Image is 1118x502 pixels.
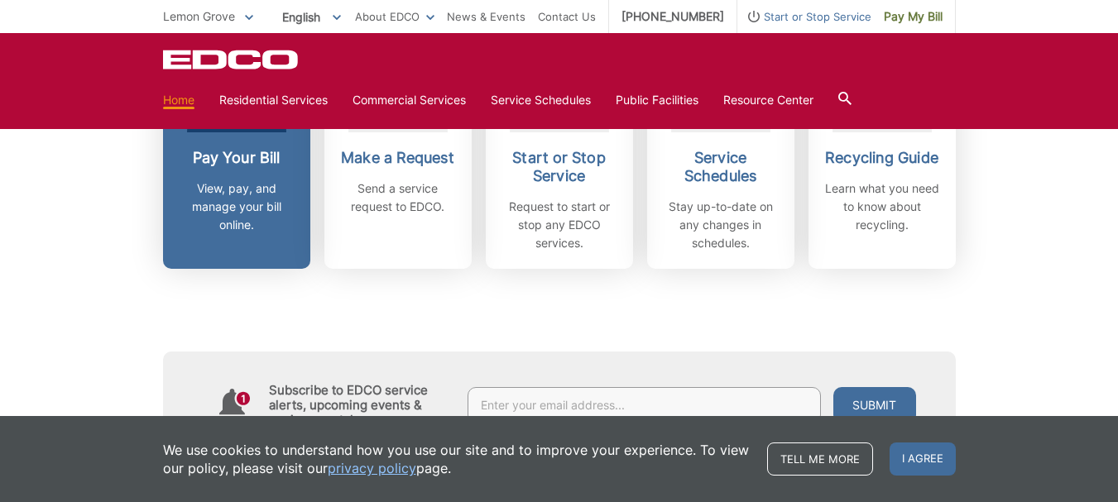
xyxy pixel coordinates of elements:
[723,91,813,109] a: Resource Center
[447,7,525,26] a: News & Events
[337,179,459,216] p: Send a service request to EDCO.
[491,91,591,109] a: Service Schedules
[353,91,466,109] a: Commercial Services
[498,149,621,185] h2: Start or Stop Service
[163,50,300,69] a: EDCD logo. Return to the homepage.
[890,442,956,476] span: I agree
[269,383,451,428] h4: Subscribe to EDCO service alerts, upcoming events & environmental news:
[821,179,943,234] p: Learn what you need to know about recycling.
[660,198,782,252] p: Stay up-to-date on any changes in schedules.
[337,149,459,167] h2: Make a Request
[175,179,298,234] p: View, pay, and manage your bill online.
[163,441,751,477] p: We use cookies to understand how you use our site and to improve your experience. To view our pol...
[833,387,916,423] button: Submit
[324,50,472,269] a: Make a Request Send a service request to EDCO.
[498,198,621,252] p: Request to start or stop any EDCO services.
[163,91,194,109] a: Home
[616,91,698,109] a: Public Facilities
[538,7,596,26] a: Contact Us
[163,50,310,269] a: Pay Your Bill View, pay, and manage your bill online.
[468,387,821,423] input: Enter your email address...
[809,50,956,269] a: Recycling Guide Learn what you need to know about recycling.
[219,91,328,109] a: Residential Services
[647,50,794,269] a: Service Schedules Stay up-to-date on any changes in schedules.
[767,442,873,476] a: Tell me more
[175,149,298,167] h2: Pay Your Bill
[660,149,782,185] h2: Service Schedules
[163,9,235,23] span: Lemon Grove
[884,7,943,26] span: Pay My Bill
[328,459,416,477] a: privacy policy
[270,3,353,31] span: English
[821,149,943,167] h2: Recycling Guide
[355,7,434,26] a: About EDCO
